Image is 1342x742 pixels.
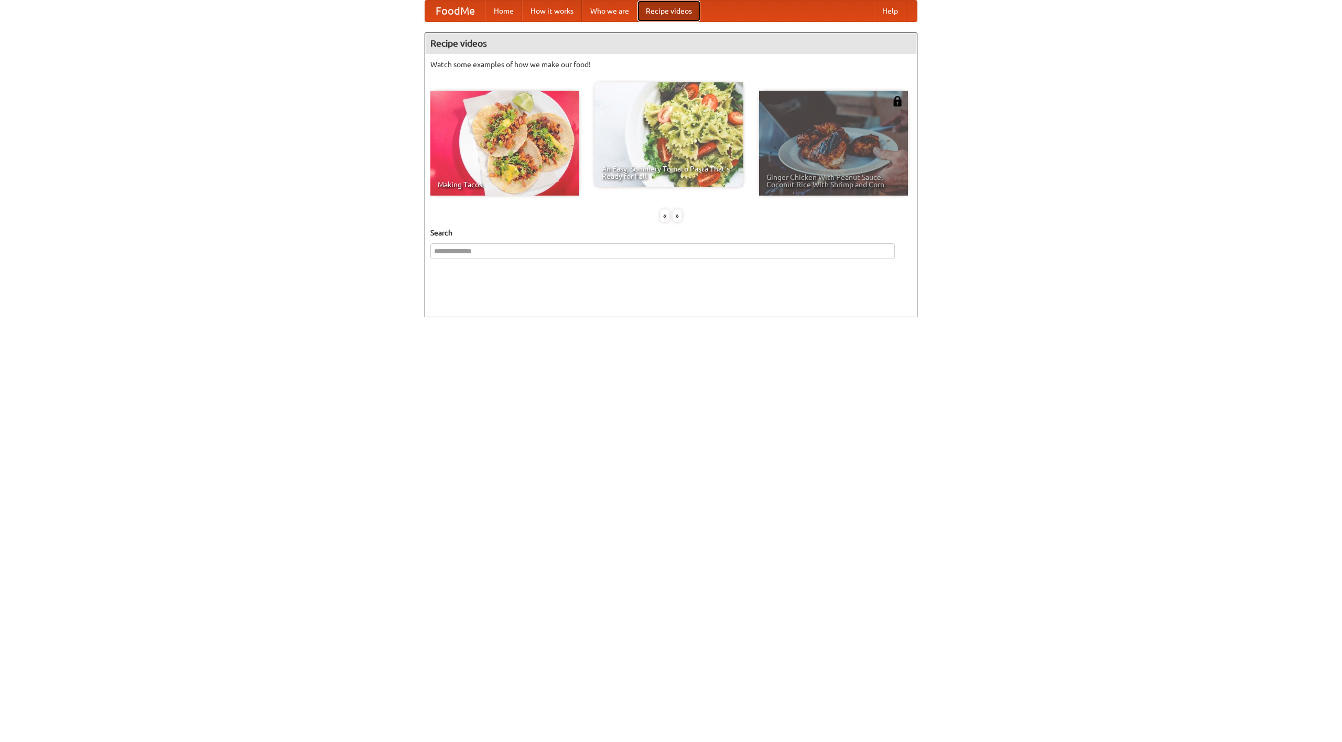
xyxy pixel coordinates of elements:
a: How it works [522,1,582,21]
span: An Easy, Summery Tomato Pasta That's Ready for Fall [602,165,736,180]
h5: Search [430,228,912,238]
a: FoodMe [425,1,485,21]
h4: Recipe videos [425,33,917,54]
div: « [660,209,669,222]
div: » [673,209,682,222]
a: Home [485,1,522,21]
a: Who we are [582,1,637,21]
a: Recipe videos [637,1,700,21]
p: Watch some examples of how we make our food! [430,59,912,70]
span: Making Tacos [438,181,572,188]
a: An Easy, Summery Tomato Pasta That's Ready for Fall [594,82,743,187]
a: Help [874,1,906,21]
img: 483408.png [892,96,903,106]
a: Making Tacos [430,91,579,196]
